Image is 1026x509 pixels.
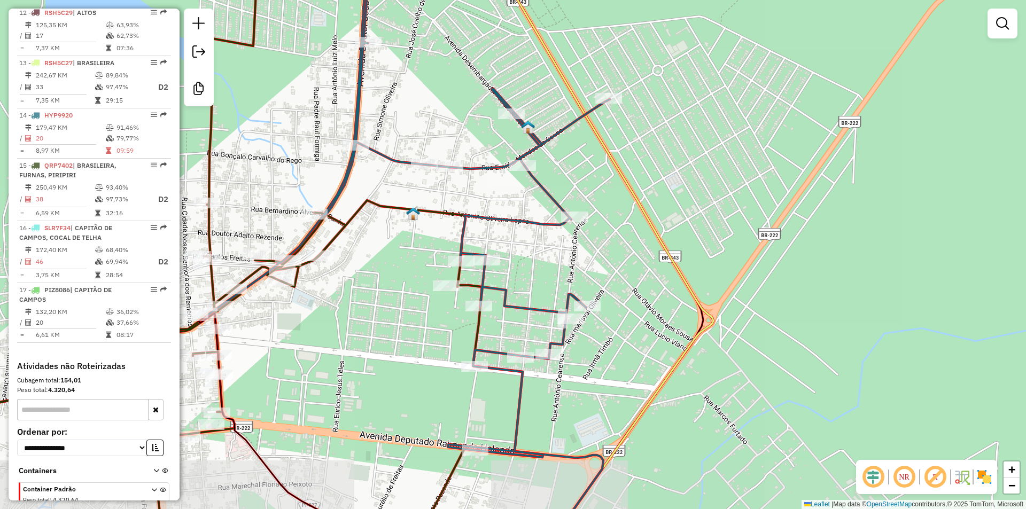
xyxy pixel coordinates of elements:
i: Tempo total em rota [95,210,100,216]
i: % de utilização do peso [95,72,103,79]
em: Opções [151,286,157,293]
td: = [19,208,25,218]
em: Rota exportada [160,112,167,118]
i: Total de Atividades [25,319,32,326]
td: 29:15 [105,95,148,106]
i: Distância Total [25,72,32,79]
img: Exibir/Ocultar setores [976,468,993,485]
a: Zoom in [1004,461,1020,477]
i: Total de Atividades [25,196,32,202]
td: 32:16 [105,208,148,218]
td: 97,73% [105,193,148,206]
i: % de utilização da cubagem [95,196,103,202]
img: 220 - CORDEIRO PIRIPIRI [406,207,420,221]
td: 172,40 KM [35,245,95,255]
i: Tempo total em rota [106,45,111,51]
td: 93,40% [105,182,148,193]
i: % de utilização do peso [106,124,114,131]
td: 33 [35,81,95,94]
td: 62,73% [116,30,167,41]
div: Peso total: [17,385,171,395]
em: Opções [151,9,157,15]
em: Opções [151,162,157,168]
span: SLR7F34 [44,224,71,232]
span: 14 - [19,111,73,119]
strong: 154,01 [60,376,81,384]
span: 16 - [19,224,112,241]
td: 3,75 KM [35,270,95,280]
i: Distância Total [25,22,32,28]
em: Rota exportada [160,59,167,66]
span: QRP7402 [44,161,73,169]
label: Ordenar por: [17,425,171,438]
span: + [1008,463,1015,476]
span: Containers [19,465,139,476]
td: / [19,30,25,41]
i: Distância Total [25,309,32,315]
td: = [19,95,25,106]
span: 4.320,64 [53,496,79,504]
td: / [19,133,25,144]
td: 63,93% [116,20,167,30]
td: 6,59 KM [35,208,95,218]
p: D2 [149,81,168,93]
i: % de utilização do peso [106,22,114,28]
i: Tempo total em rota [95,97,100,104]
span: Peso total [23,496,50,504]
td: 6,61 KM [35,330,105,340]
td: / [19,255,25,269]
i: Tempo total em rota [95,272,100,278]
i: % de utilização do peso [106,309,114,315]
a: Zoom out [1004,477,1020,494]
td: 125,35 KM [35,20,105,30]
p: D2 [149,256,168,268]
span: 12 - [19,9,96,17]
td: 09:59 [116,145,167,156]
span: 17 - [19,286,112,303]
span: : [50,496,51,504]
td: 91,46% [116,122,167,133]
i: Total de Atividades [25,135,32,142]
span: HYP9920 [44,111,73,119]
span: | ALTOS [73,9,96,17]
td: 36,02% [116,307,167,317]
strong: 4.320,64 [48,386,75,394]
td: 97,47% [105,81,148,94]
td: = [19,270,25,280]
a: Exibir filtros [992,13,1013,34]
i: % de utilização da cubagem [106,135,114,142]
em: Rota exportada [160,224,167,231]
td: 89,84% [105,70,148,81]
h4: Atividades não Roteirizadas [17,361,171,371]
td: 69,94% [105,255,148,269]
td: 132,20 KM [35,307,105,317]
div: Map data © contributors,© 2025 TomTom, Microsoft [802,500,1026,509]
a: Leaflet [804,500,830,508]
td: / [19,317,25,328]
i: % de utilização da cubagem [95,84,103,90]
i: % de utilização do peso [95,184,103,191]
i: Tempo total em rota [106,332,111,338]
em: Rota exportada [160,9,167,15]
td: / [19,81,25,94]
p: D2 [149,193,168,206]
td: 07:36 [116,43,167,53]
span: − [1008,479,1015,492]
td: 68,40% [105,245,148,255]
td: 8,97 KM [35,145,105,156]
td: = [19,145,25,156]
i: Distância Total [25,124,32,131]
td: 7,35 KM [35,95,95,106]
span: Exibir rótulo [922,464,948,490]
i: % de utilização da cubagem [95,259,103,265]
td: 79,77% [116,133,167,144]
span: PIZ8086 [44,286,70,294]
span: Ocultar deslocamento [860,464,886,490]
span: Container Padrão [23,484,138,494]
i: % de utilização do peso [95,247,103,253]
button: Ordem crescente [146,440,164,456]
span: | [831,500,833,508]
td: / [19,193,25,206]
i: Tempo total em rota [106,147,111,154]
i: % de utilização da cubagem [106,33,114,39]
